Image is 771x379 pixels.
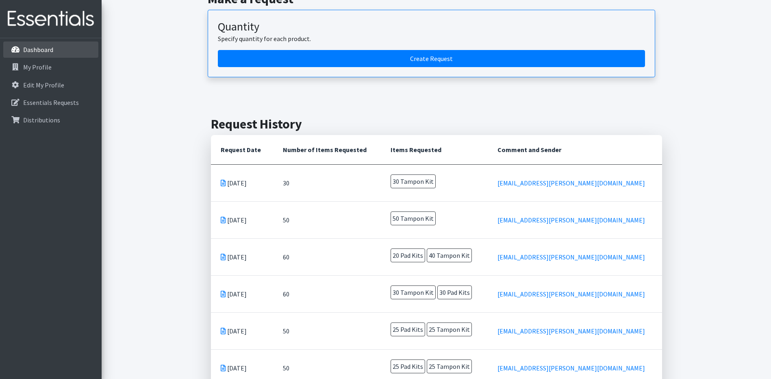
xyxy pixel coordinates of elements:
[488,135,662,165] th: Comment and Sender
[211,312,273,349] td: [DATE]
[497,290,645,298] a: [EMAIL_ADDRESS][PERSON_NAME][DOMAIN_NAME]
[3,112,98,128] a: Distributions
[497,253,645,261] a: [EMAIL_ADDRESS][PERSON_NAME][DOMAIN_NAME]
[381,135,488,165] th: Items Requested
[391,248,425,262] span: 20 Pad Kits
[218,34,645,44] p: Specify quantity for each product.
[211,238,273,275] td: [DATE]
[391,174,436,188] span: 30 Tampon Kit
[273,201,381,238] td: 50
[23,116,60,124] p: Distributions
[391,359,425,373] span: 25 Pad Kits
[427,248,472,262] span: 40 Tampon Kit
[391,322,425,336] span: 25 Pad Kits
[3,77,98,93] a: Edit My Profile
[497,179,645,187] a: [EMAIL_ADDRESS][PERSON_NAME][DOMAIN_NAME]
[497,327,645,335] a: [EMAIL_ADDRESS][PERSON_NAME][DOMAIN_NAME]
[391,285,436,299] span: 30 Tampon Kit
[273,275,381,312] td: 60
[218,50,645,67] a: Create a request by quantity
[211,275,273,312] td: [DATE]
[273,135,381,165] th: Number of Items Requested
[273,312,381,349] td: 50
[211,135,273,165] th: Request Date
[211,164,273,201] td: [DATE]
[3,41,98,58] a: Dashboard
[497,364,645,372] a: [EMAIL_ADDRESS][PERSON_NAME][DOMAIN_NAME]
[437,285,472,299] span: 30 Pad Kits
[211,201,273,238] td: [DATE]
[3,5,98,33] img: HumanEssentials
[273,238,381,275] td: 60
[427,359,472,373] span: 25 Tampon Kit
[23,46,53,54] p: Dashboard
[273,164,381,201] td: 30
[391,211,436,225] span: 50 Tampon Kit
[211,116,662,132] h2: Request History
[23,81,64,89] p: Edit My Profile
[23,63,52,71] p: My Profile
[427,322,472,336] span: 25 Tampon Kit
[3,59,98,75] a: My Profile
[23,98,79,107] p: Essentials Requests
[3,94,98,111] a: Essentials Requests
[497,216,645,224] a: [EMAIL_ADDRESS][PERSON_NAME][DOMAIN_NAME]
[218,20,645,34] h3: Quantity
